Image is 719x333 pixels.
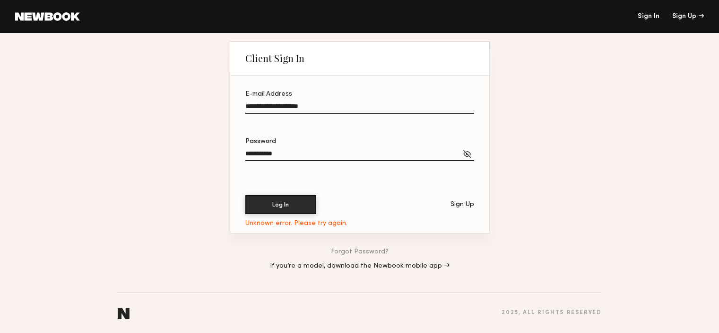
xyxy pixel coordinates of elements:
div: 2025 , all rights reserved [502,310,601,316]
a: If you’re a model, download the Newbook mobile app → [270,263,450,270]
div: E-mail Address [245,91,474,98]
div: Unknown error. Please try again. [245,220,347,227]
input: E-mail Address [245,103,474,114]
div: Client Sign In [245,53,304,64]
input: Password [245,150,474,161]
a: Forgot Password? [331,249,389,255]
div: Sign Up [450,201,474,208]
button: Log In [245,195,316,214]
a: Sign In [638,13,659,20]
div: Password [245,138,474,145]
div: Sign Up [672,13,704,20]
